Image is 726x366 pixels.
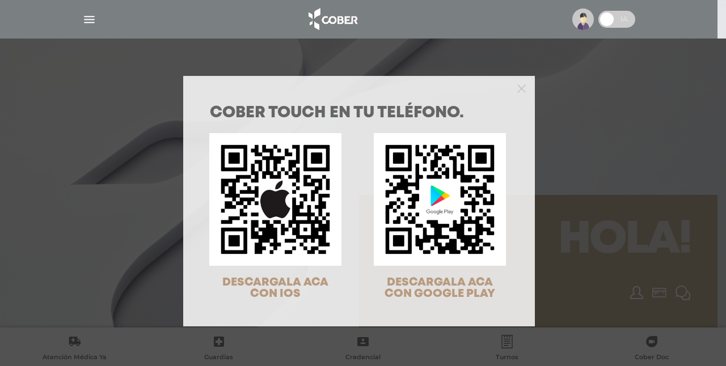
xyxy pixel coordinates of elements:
button: Close [517,83,526,93]
img: qr-code [374,133,506,265]
img: qr-code [209,133,341,265]
h1: COBER TOUCH en tu teléfono. [210,105,508,121]
span: DESCARGALA ACA CON IOS [222,277,328,299]
span: DESCARGALA ACA CON GOOGLE PLAY [385,277,495,299]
